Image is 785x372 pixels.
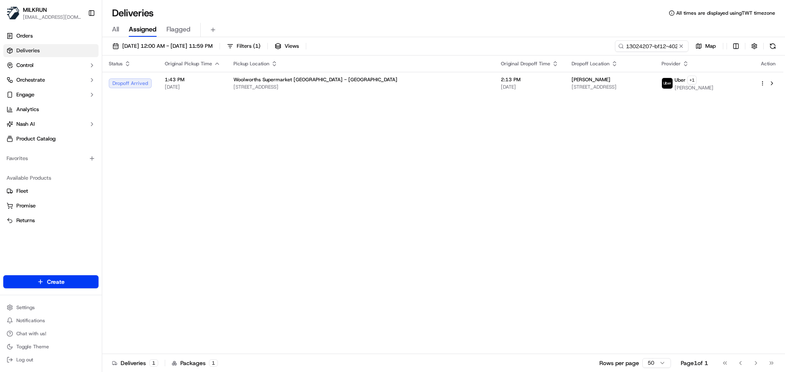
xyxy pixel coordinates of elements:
div: 1 [149,359,158,367]
span: Orders [16,32,33,40]
span: Chat with us! [16,330,46,337]
button: Notifications [3,315,99,326]
span: Pickup Location [233,60,269,67]
h1: Deliveries [112,7,154,20]
span: Fleet [16,187,28,195]
button: Toggle Theme [3,341,99,352]
span: Create [47,278,65,286]
div: Deliveries [112,359,158,367]
span: Nash AI [16,120,35,128]
button: Control [3,59,99,72]
span: Original Dropoff Time [501,60,550,67]
span: Flagged [166,25,191,34]
button: [EMAIL_ADDRESS][DOMAIN_NAME] [23,14,81,20]
span: Toggle Theme [16,343,49,350]
div: Packages [172,359,218,367]
button: MILKRUNMILKRUN[EMAIL_ADDRESS][DOMAIN_NAME] [3,3,85,23]
span: Product Catalog [16,135,56,143]
span: Views [285,42,299,50]
a: Returns [7,217,95,224]
span: Uber [675,77,686,83]
div: Available Products [3,172,99,185]
span: 2:13 PM [501,76,558,83]
button: Create [3,275,99,288]
span: Original Pickup Time [165,60,212,67]
span: Log out [16,356,33,363]
button: [DATE] 12:00 AM - [DATE] 11:59 PM [109,40,216,52]
input: Type to search [615,40,689,52]
button: Settings [3,302,99,313]
div: Action [760,60,777,67]
span: Engage [16,91,34,98]
span: [DATE] [501,84,558,90]
a: Analytics [3,103,99,116]
img: MILKRUN [7,7,20,20]
span: [STREET_ADDRESS] [572,84,648,90]
button: Views [271,40,303,52]
button: Fleet [3,185,99,198]
a: Deliveries [3,44,99,57]
span: [DATE] [165,84,220,90]
span: Control [16,62,34,69]
p: Rows per page [599,359,639,367]
span: Woolworths Supermarket [GEOGRAPHIC_DATA] - [GEOGRAPHIC_DATA] [233,76,397,83]
span: Promise [16,202,36,209]
span: Notifications [16,317,45,324]
span: Filters [237,42,260,50]
span: [DATE] 12:00 AM - [DATE] 11:59 PM [122,42,213,50]
span: Returns [16,217,35,224]
a: Promise [7,202,95,209]
span: Settings [16,304,35,311]
span: [PERSON_NAME] [572,76,610,83]
button: Map [692,40,720,52]
button: Orchestrate [3,74,99,87]
span: All times are displayed using TWT timezone [676,10,775,16]
a: Product Catalog [3,132,99,145]
button: MILKRUN [23,6,47,14]
span: ( 1 ) [253,42,260,50]
button: Engage [3,88,99,101]
button: Refresh [767,40,778,52]
span: Map [705,42,716,50]
span: All [112,25,119,34]
a: Orders [3,29,99,42]
button: Promise [3,199,99,212]
button: Returns [3,214,99,227]
span: 1:43 PM [165,76,220,83]
span: [PERSON_NAME] [675,85,713,91]
div: 1 [209,359,218,367]
span: Status [109,60,123,67]
img: uber-new-logo.jpeg [662,78,673,89]
span: Assigned [129,25,157,34]
button: Chat with us! [3,328,99,339]
span: Analytics [16,106,39,113]
div: Page 1 of 1 [681,359,708,367]
a: Fleet [7,187,95,195]
span: Deliveries [16,47,40,54]
button: Log out [3,354,99,365]
span: [STREET_ADDRESS] [233,84,488,90]
span: Provider [662,60,681,67]
span: Dropoff Location [572,60,610,67]
button: +1 [687,76,697,85]
span: Orchestrate [16,76,45,84]
div: Favorites [3,152,99,165]
button: Nash AI [3,118,99,131]
button: Filters(1) [223,40,264,52]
